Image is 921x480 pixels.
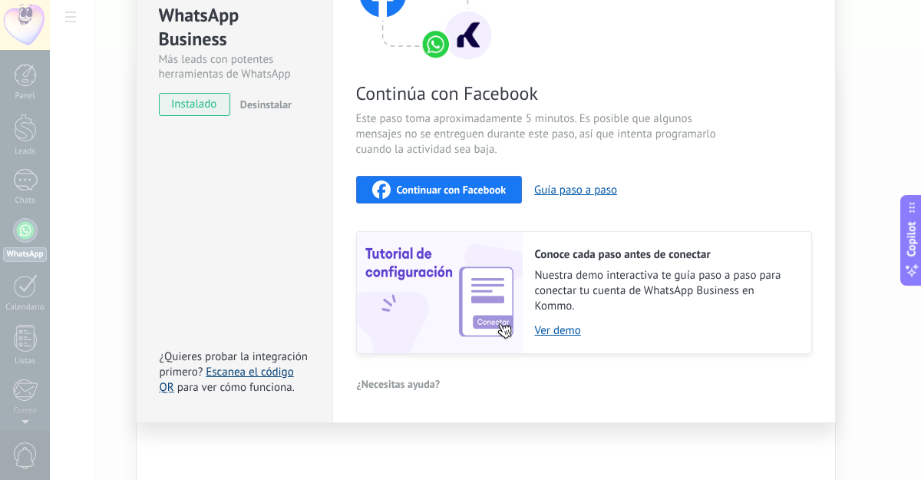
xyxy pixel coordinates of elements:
[534,183,617,197] button: Guía paso a paso
[357,379,441,389] span: ¿Necesitas ayuda?
[240,98,292,111] span: Desinstalar
[356,176,523,204] button: Continuar con Facebook
[177,380,295,395] span: para ver cómo funciona.
[904,221,919,257] span: Copilot
[535,323,796,338] a: Ver demo
[397,184,507,195] span: Continuar con Facebook
[159,3,310,52] div: WhatsApp Business
[535,247,796,262] h2: Conoce cada paso antes de conectar
[356,81,721,105] span: Continúa con Facebook
[535,268,796,314] span: Nuestra demo interactiva te guía paso a paso para conectar tu cuenta de WhatsApp Business en Kommo.
[159,52,310,81] div: Más leads con potentes herramientas de WhatsApp
[160,365,294,395] a: Escanea el código QR
[160,349,309,379] span: ¿Quieres probar la integración primero?
[356,111,721,157] span: Este paso toma aproximadamente 5 minutos. Es posible que algunos mensajes no se entreguen durante...
[356,372,441,396] button: ¿Necesitas ayuda?
[160,93,229,116] span: instalado
[234,93,292,116] button: Desinstalar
